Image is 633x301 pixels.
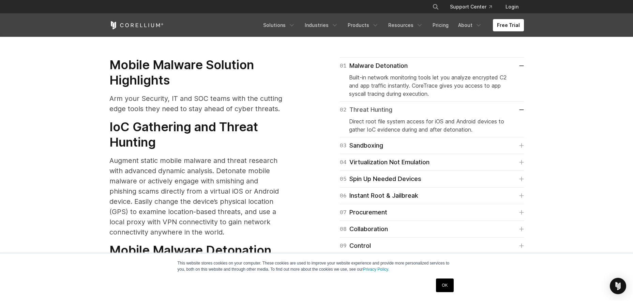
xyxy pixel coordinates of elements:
a: 06Instant Root & Jailbreak [340,191,524,200]
a: 08Collaboration [340,224,524,234]
a: Free Trial [493,19,524,31]
a: 03Sandboxing [340,141,524,150]
a: 05Spin Up Needed Devices [340,174,524,184]
div: Navigation Menu [259,19,524,31]
a: Corellium Home [109,21,164,29]
button: Search [429,1,442,13]
h3: Mobile Malware Solution Highlights [109,57,284,88]
a: Products [344,19,383,31]
span: 09 [340,241,347,251]
span: Direct root file system access for iOS and Android devices to gather IoC evidence during and afte... [349,118,504,133]
a: Privacy Policy. [363,267,389,272]
div: Sandboxing [340,141,383,150]
div: Navigation Menu [424,1,524,13]
a: 02Threat Hunting [340,105,524,115]
h3: Mobile Malware Detonation and Sandboxing [109,243,284,273]
span: 01 [340,61,347,71]
span: 08 [340,224,347,234]
a: About [454,19,486,31]
a: Login [500,1,524,13]
div: Control [340,241,371,251]
a: Solutions [259,19,299,31]
p: Built-in network monitoring tools let you analyze encrypted C2 and app traffic instantly. CoreTra... [349,73,515,98]
div: Instant Root & Jailbreak [340,191,418,200]
a: 04Virtualization Not Emulation [340,157,524,167]
a: Support Center [444,1,497,13]
p: This website stores cookies on your computer. These cookies are used to improve your website expe... [178,260,456,272]
h3: IoC Gathering and Threat Hunting [109,119,284,150]
span: 03 [340,141,347,150]
div: Spin Up Needed Devices [340,174,421,184]
a: 09Control [340,241,524,251]
p: Arm your Security, IT and SOC teams with the cutting edge tools they need to stay ahead of cyber ... [109,93,284,114]
span: 05 [340,174,347,184]
a: 01Malware Detonation [340,61,524,71]
a: OK [436,279,453,292]
a: Resources [384,19,427,31]
div: Open Intercom Messenger [610,278,626,294]
span: 07 [340,208,347,217]
span: Augment static mobile malware and threat research with advanced dynamic analysis. Detonate mobile... [109,156,279,236]
a: 07Procurement [340,208,524,217]
a: Industries [301,19,342,31]
div: Collaboration [340,224,388,234]
span: 04 [340,157,347,167]
span: 02 [340,105,347,115]
a: Pricing [428,19,453,31]
span: 06 [340,191,347,200]
div: Malware Detonation [340,61,408,71]
div: Threat Hunting [340,105,392,115]
div: Virtualization Not Emulation [340,157,429,167]
div: Procurement [340,208,387,217]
